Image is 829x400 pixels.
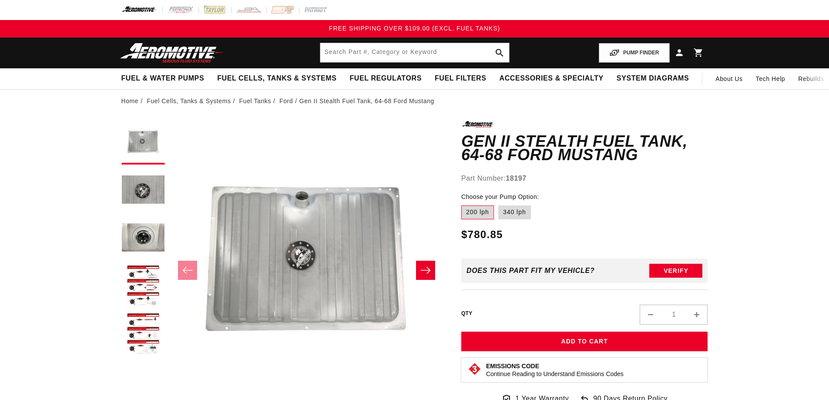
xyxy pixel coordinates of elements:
button: Load image 2 in gallery view [121,169,165,212]
img: Aeromotive [118,43,227,63]
a: About Us [709,68,749,89]
input: Search by Part Number, Category or Keyword [320,43,509,62]
span: Accessories & Specialty [500,74,604,83]
a: Ford [279,96,293,106]
summary: Tech Help [749,68,792,89]
span: Tech Help [756,74,785,84]
button: Verify [649,264,702,278]
summary: System Diagrams [610,68,695,89]
a: Fuel Tanks [239,96,271,106]
button: Load image 3 in gallery view [121,217,165,260]
p: Continue Reading to Understand Emissions Codes [486,370,624,378]
button: Slide right [416,261,435,280]
nav: breadcrumbs [121,96,708,106]
span: $780.85 [461,227,503,242]
legend: Choose your Pump Option: [461,192,540,202]
span: FREE SHIPPING OVER $109.00 (EXCL. FUEL TANKS) [329,25,500,32]
span: Fuel Regulators [349,74,421,83]
button: Add to Cart [461,332,708,351]
label: 200 lph [461,205,494,219]
span: System Diagrams [617,74,689,83]
button: Load image 5 in gallery view [121,313,165,356]
span: Rebuilds [798,74,824,84]
h1: Gen II Stealth Fuel Tank, 64-68 Ford Mustang [461,134,708,162]
summary: Fuel Filters [428,68,493,89]
button: Slide left [178,261,197,280]
li: Fuel Cells, Tanks & Systems [147,96,237,106]
span: Fuel Cells, Tanks & Systems [217,74,336,83]
summary: Fuel Cells, Tanks & Systems [211,68,343,89]
div: Part Number: [461,173,708,184]
span: About Us [715,75,742,82]
summary: Fuel & Water Pumps [115,68,211,89]
button: Emissions CodeContinue Reading to Understand Emissions Codes [486,362,624,378]
button: search button [490,43,509,62]
strong: Emissions Code [486,363,539,370]
label: QTY [461,310,473,317]
summary: Accessories & Specialty [493,68,610,89]
button: Load image 1 in gallery view [121,121,165,165]
a: Home [121,96,139,106]
label: 340 lph [498,205,531,219]
div: Does This part fit My vehicle? [467,267,595,275]
span: Fuel & Water Pumps [121,74,205,83]
img: Emissions code [468,362,482,376]
strong: 18197 [506,175,527,182]
button: Load image 4 in gallery view [121,265,165,308]
summary: Fuel Regulators [343,68,428,89]
button: PUMP FINDER [599,43,669,63]
li: Gen II Stealth Fuel Tank, 64-68 Ford Mustang [299,96,434,106]
span: Fuel Filters [435,74,487,83]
